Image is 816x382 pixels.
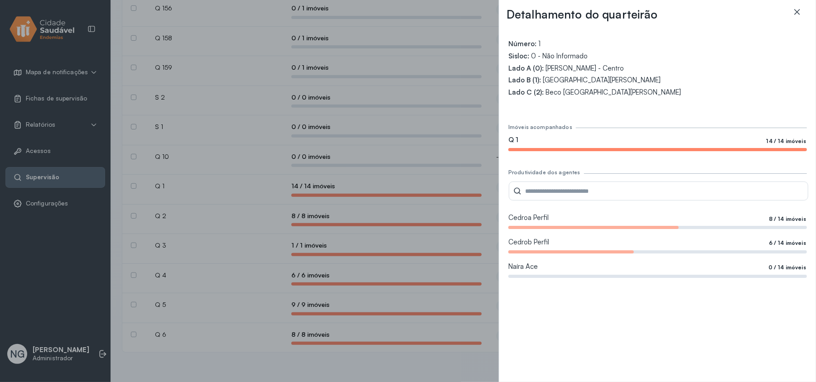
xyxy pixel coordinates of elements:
[768,240,807,246] legend: 6 / 14 imóveis
[546,64,624,73] span: [PERSON_NAME] - Centro
[768,264,807,271] legend: 0 / 14 imóveis
[508,64,544,73] span: Lado A (0):
[543,76,661,85] span: [GEOGRAPHIC_DATA][PERSON_NAME]
[765,138,807,144] legend: 14 / 14 imóveis
[508,40,536,48] span: Número:
[508,214,549,222] span: Cedroa Perfil
[768,216,807,222] legend: 8 / 14 imóveis
[546,88,681,97] span: Beco [GEOGRAPHIC_DATA][PERSON_NAME]
[507,7,658,22] h3: Detalhamento do quarteirão
[508,52,529,61] span: Sisloc:
[538,40,541,48] span: 1
[508,169,580,176] div: Produtividade dos agentes
[508,238,549,247] span: Cedrob Perfil
[508,88,544,97] span: Lado C (2):
[508,76,541,85] span: Lado B (1):
[508,136,518,144] span: Q 1
[508,124,572,130] div: Imóveis acompanhados
[508,263,538,271] span: Naíra Ace
[531,52,588,61] span: 0 - Não Informado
